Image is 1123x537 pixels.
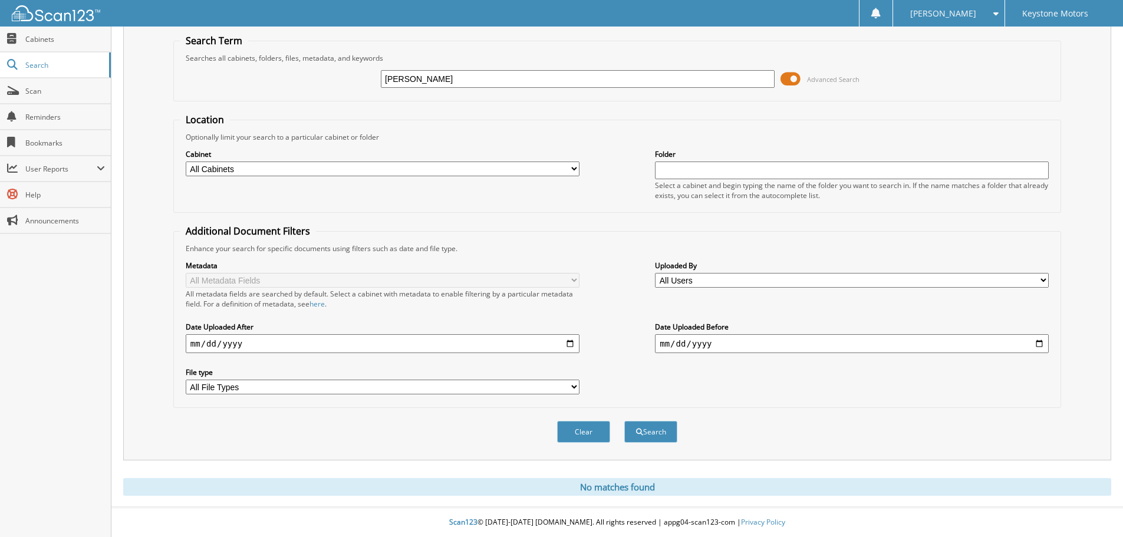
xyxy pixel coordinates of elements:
[180,243,1055,253] div: Enhance your search for specific documents using filters such as date and file type.
[180,34,248,47] legend: Search Term
[25,60,103,70] span: Search
[655,261,1049,271] label: Uploaded By
[186,334,579,353] input: start
[25,112,105,122] span: Reminders
[624,421,677,443] button: Search
[1022,10,1088,17] span: Keystone Motors
[449,517,477,527] span: Scan123
[186,322,579,332] label: Date Uploaded After
[180,132,1055,142] div: Optionally limit your search to a particular cabinet or folder
[186,149,579,159] label: Cabinet
[25,34,105,44] span: Cabinets
[25,138,105,148] span: Bookmarks
[910,10,976,17] span: [PERSON_NAME]
[25,86,105,96] span: Scan
[741,517,785,527] a: Privacy Policy
[25,190,105,200] span: Help
[557,421,610,443] button: Clear
[1064,480,1123,537] iframe: Chat Widget
[111,508,1123,537] div: © [DATE]-[DATE] [DOMAIN_NAME]. All rights reserved | appg04-scan123-com |
[807,75,859,84] span: Advanced Search
[25,216,105,226] span: Announcements
[180,53,1055,63] div: Searches all cabinets, folders, files, metadata, and keywords
[655,149,1049,159] label: Folder
[655,334,1049,353] input: end
[180,113,230,126] legend: Location
[309,299,325,309] a: here
[655,180,1049,200] div: Select a cabinet and begin typing the name of the folder you want to search in. If the name match...
[123,478,1111,496] div: No matches found
[12,5,100,21] img: scan123-logo-white.svg
[186,367,579,377] label: File type
[25,164,97,174] span: User Reports
[186,289,579,309] div: All metadata fields are searched by default. Select a cabinet with metadata to enable filtering b...
[655,322,1049,332] label: Date Uploaded Before
[186,261,579,271] label: Metadata
[180,225,316,238] legend: Additional Document Filters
